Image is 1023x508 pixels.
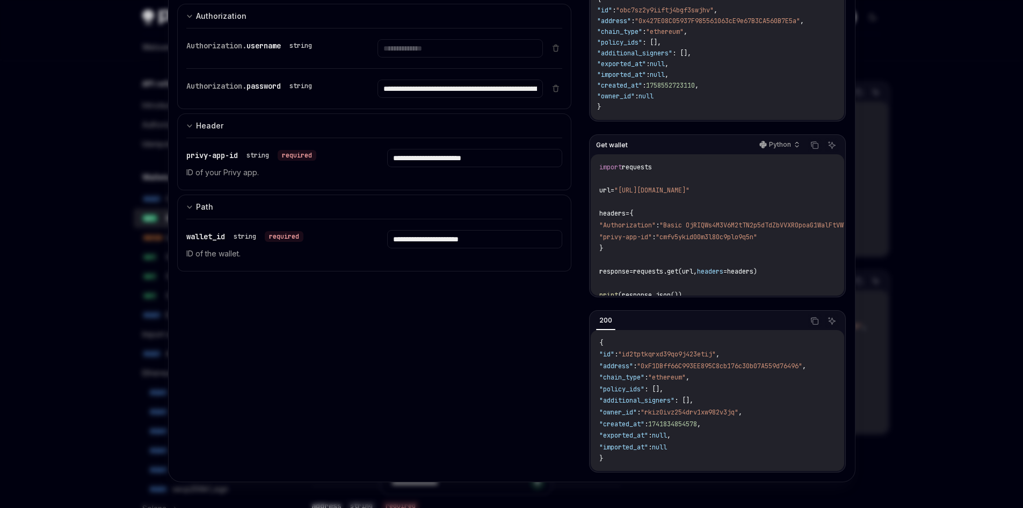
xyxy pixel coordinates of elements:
[695,81,699,90] span: ,
[599,443,648,452] span: "imported_at"
[753,136,804,154] button: Python
[599,408,637,417] span: "owner_id"
[597,92,635,101] span: "owner_id"
[611,186,614,195] span: =
[186,81,246,91] span: Authorization.
[648,420,697,428] span: 1741834854578
[825,138,839,152] button: Ask AI
[599,221,656,230] span: "Authorization"
[635,17,800,25] span: "0x427E08C05937F985561063cE9e67B3CA560B7E5a"
[644,373,648,382] span: :
[265,231,303,242] div: required
[802,362,806,370] span: ,
[652,443,667,452] span: null
[597,103,601,111] span: }
[656,221,659,230] span: :
[186,151,238,160] span: privy-app-id
[637,362,802,370] span: "0xF1DBff66C993EE895C8cb176c30b07A559d76496"
[644,420,648,428] span: :
[665,60,669,68] span: ,
[599,350,614,359] span: "id"
[686,373,690,382] span: ,
[639,92,654,101] span: null
[597,38,642,47] span: "policy_ids"
[674,396,693,405] span: : [],
[646,27,684,36] span: "ethereum"
[614,350,618,359] span: :
[633,362,637,370] span: :
[612,6,616,15] span: :
[278,150,316,161] div: required
[629,267,633,276] span: =
[738,408,742,417] span: ,
[629,209,633,218] span: {
[648,373,686,382] span: "ethereum"
[186,232,225,241] span: wallet_id
[656,233,757,241] span: "cmfv5ykid00m3l80c9plo9q5n"
[599,396,674,405] span: "additional_signers"
[672,49,691,58] span: : [],
[633,267,697,276] span: requests.get(url,
[697,420,701,428] span: ,
[597,6,612,15] span: "id"
[648,431,652,440] span: :
[599,291,618,299] span: print
[642,81,646,90] span: :
[635,92,639,101] span: :
[646,81,695,90] span: 1758552723110
[642,27,646,36] span: :
[650,70,665,79] span: null
[697,267,723,276] span: headers
[599,233,652,241] span: "privy-app-id"
[642,38,661,47] span: : [],
[186,149,316,162] div: privy-app-id
[186,80,316,92] div: Authorization.password
[186,166,361,179] p: ID of your Privy app.
[646,60,650,68] span: :
[684,27,687,36] span: ,
[597,17,631,25] span: "address"
[650,60,665,68] span: null
[667,431,671,440] span: ,
[641,408,738,417] span: "rkiz0ivz254drv1xw982v3jq"
[596,314,615,327] div: 200
[652,233,656,241] span: :
[196,10,246,23] div: Authorization
[196,119,223,132] div: Header
[597,81,642,90] span: "created_at"
[665,70,669,79] span: ,
[599,373,644,382] span: "chain_type"
[637,408,641,417] span: :
[618,291,682,299] span: (response.json())
[599,454,603,463] span: }
[599,339,603,347] span: {
[597,60,646,68] span: "exported_at"
[723,267,727,276] span: =
[599,163,622,171] span: import
[727,267,757,276] span: headers)
[614,186,690,195] span: "[URL][DOMAIN_NAME]"
[714,6,717,15] span: ,
[597,49,672,58] span: "additional_signers"
[769,140,791,149] p: Python
[599,267,629,276] span: response
[648,443,652,452] span: :
[808,138,822,152] button: Copy the contents from the code block
[652,431,667,440] span: null
[177,113,572,138] button: expand input section
[177,195,572,219] button: expand input section
[597,70,646,79] span: "imported_at"
[599,244,603,253] span: }
[644,385,663,393] span: : [],
[196,201,213,213] div: Path
[599,209,626,218] span: headers
[177,4,572,28] button: expand input section
[631,17,635,25] span: :
[716,350,720,359] span: ,
[596,141,628,149] span: Get wallet
[599,431,648,440] span: "exported_at"
[186,230,303,243] div: wallet_id
[246,41,281,51] span: username
[186,247,361,260] p: ID of the wallet.
[246,81,281,91] span: password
